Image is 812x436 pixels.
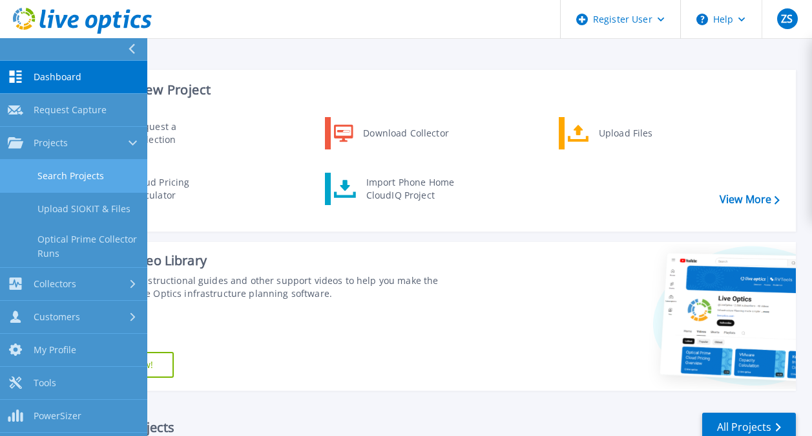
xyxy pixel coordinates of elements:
[125,176,220,202] div: Cloud Pricing Calculator
[357,120,454,146] div: Download Collector
[592,120,688,146] div: Upload Files
[34,311,80,323] span: Customers
[34,377,56,389] span: Tools
[76,274,457,300] div: Find tutorials, instructional guides and other support videos to help you make the most of your L...
[325,117,457,149] a: Download Collector
[720,193,780,206] a: View More
[34,104,107,116] span: Request Capture
[92,83,779,97] h3: Start a New Project
[91,173,224,205] a: Cloud Pricing Calculator
[559,117,691,149] a: Upload Files
[34,344,76,356] span: My Profile
[34,410,81,422] span: PowerSizer
[76,252,457,269] div: Support Video Library
[360,176,461,202] div: Import Phone Home CloudIQ Project
[126,120,220,146] div: Request a Collection
[34,278,76,290] span: Collectors
[91,117,224,149] a: Request a Collection
[781,14,793,24] span: ZS
[34,71,81,83] span: Dashboard
[34,137,68,149] span: Projects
